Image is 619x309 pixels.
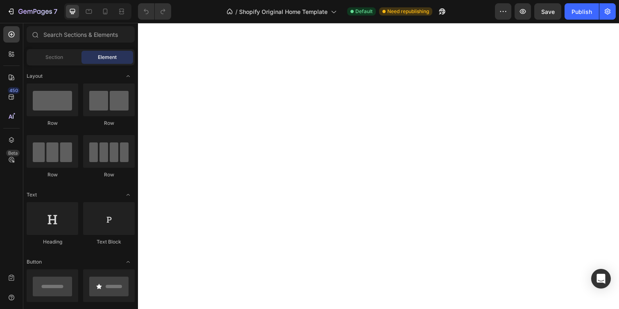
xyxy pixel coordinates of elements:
[387,8,429,15] span: Need republishing
[98,54,117,61] span: Element
[27,258,42,266] span: Button
[27,120,78,127] div: Row
[122,70,135,83] span: Toggle open
[27,238,78,246] div: Heading
[83,238,135,246] div: Text Block
[6,150,20,156] div: Beta
[83,120,135,127] div: Row
[3,3,61,20] button: 7
[534,3,561,20] button: Save
[355,8,373,15] span: Default
[239,7,328,16] span: Shopify Original Home Template
[138,23,619,309] iframe: Design area
[235,7,237,16] span: /
[541,8,555,15] span: Save
[27,191,37,198] span: Text
[8,87,20,94] div: 450
[565,3,599,20] button: Publish
[572,7,592,16] div: Publish
[138,3,171,20] div: Undo/Redo
[83,171,135,178] div: Row
[591,269,611,289] div: Open Intercom Messenger
[27,72,43,80] span: Layout
[122,188,135,201] span: Toggle open
[122,255,135,268] span: Toggle open
[27,171,78,178] div: Row
[45,54,63,61] span: Section
[54,7,57,16] p: 7
[27,26,135,43] input: Search Sections & Elements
